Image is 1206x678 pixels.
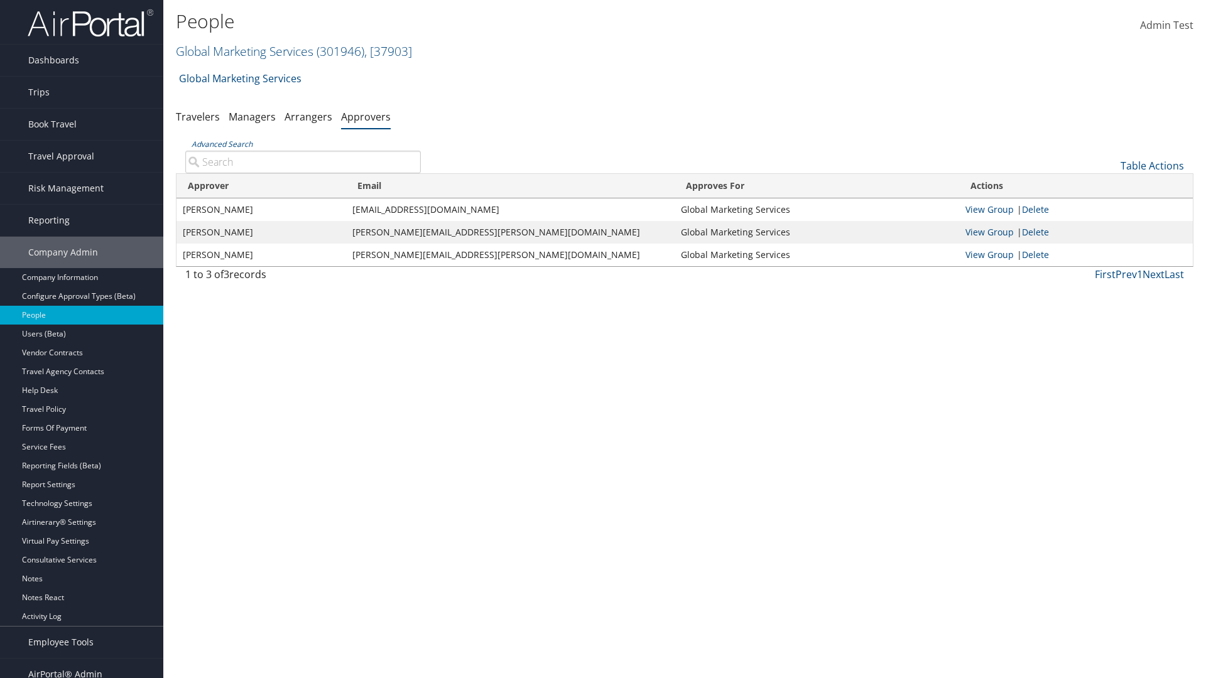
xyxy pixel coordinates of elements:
a: Delete [1022,203,1049,215]
span: Book Travel [28,109,77,140]
span: Admin Test [1140,18,1193,32]
div: 1 to 3 of records [185,267,421,288]
td: [PERSON_NAME] [177,244,346,266]
a: Arrangers [285,110,332,124]
td: | [959,198,1193,221]
td: [PERSON_NAME] [177,221,346,244]
a: Last [1165,267,1184,281]
span: 3 [224,267,229,281]
td: Global Marketing Services [675,221,959,244]
th: Actions [959,174,1193,198]
input: Advanced Search [185,151,421,173]
a: Next [1143,267,1165,281]
th: Approves For: activate to sort column ascending [675,174,959,198]
td: Global Marketing Services [675,244,959,266]
a: Delete [1022,226,1049,238]
span: Employee Tools [28,627,94,658]
td: | [959,221,1193,244]
td: Global Marketing Services [675,198,959,221]
td: [EMAIL_ADDRESS][DOMAIN_NAME] [346,198,675,221]
a: Global Marketing Services [176,43,412,60]
a: Table Actions [1121,159,1184,173]
span: Reporting [28,205,70,236]
span: Travel Approval [28,141,94,172]
a: Admin Test [1140,6,1193,45]
span: Dashboards [28,45,79,76]
a: Advanced Search [192,139,253,149]
a: View Approver's Group [965,226,1014,238]
h1: People [176,8,854,35]
td: [PERSON_NAME][EMAIL_ADDRESS][PERSON_NAME][DOMAIN_NAME] [346,244,675,266]
a: Managers [229,110,276,124]
a: 1 [1137,267,1143,281]
a: Delete [1022,249,1049,261]
a: Global Marketing Services [179,66,301,91]
td: [PERSON_NAME][EMAIL_ADDRESS][PERSON_NAME][DOMAIN_NAME] [346,221,675,244]
a: Travelers [176,110,220,124]
a: View Approver's Group [965,249,1014,261]
span: Trips [28,77,50,108]
span: Risk Management [28,173,104,204]
td: [PERSON_NAME] [177,198,346,221]
span: , [ 37903 ] [364,43,412,60]
a: Prev [1116,267,1137,281]
a: First [1095,267,1116,281]
span: Company Admin [28,237,98,268]
a: View Approver's Group [965,203,1014,215]
img: airportal-logo.png [28,8,153,38]
td: | [959,244,1193,266]
th: Approver: activate to sort column descending [177,174,346,198]
a: Approvers [341,110,391,124]
th: Email: activate to sort column ascending [346,174,675,198]
span: ( 301946 ) [317,43,364,60]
